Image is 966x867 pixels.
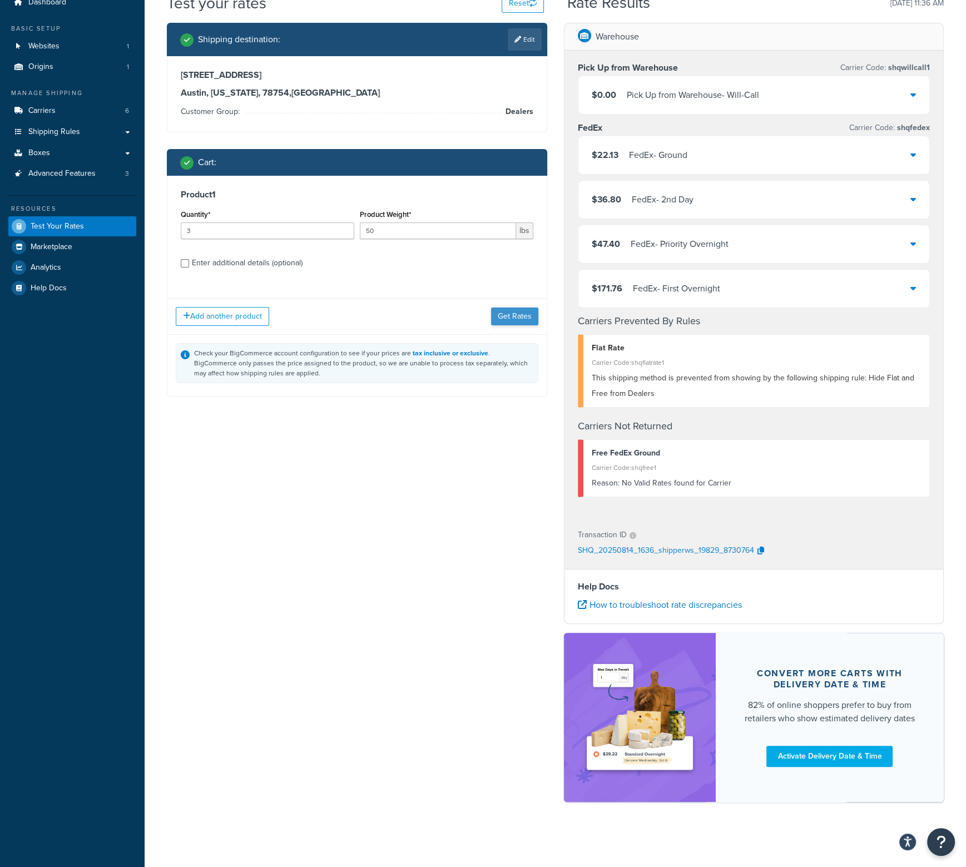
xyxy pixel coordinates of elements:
div: 82% of online shoppers prefer to buy from retailers who show estimated delivery dates [742,698,917,725]
img: feature-image-ddt-36eae7f7280da8017bfb280eaccd9c446f90b1fe08728e4019434db127062ab4.png [581,650,699,785]
div: Resources [8,204,136,214]
h4: Carriers Prevented By Rules [578,314,930,329]
li: Carriers [8,101,136,121]
div: Carrier Code: shqfree1 [592,460,922,475]
div: Manage Shipping [8,88,136,98]
h3: Austin, [US_STATE], 78754 , [GEOGRAPHIC_DATA] [181,87,533,98]
span: 3 [125,169,129,179]
span: Dealers [503,105,533,118]
input: Enter additional details (optional) [181,259,189,267]
span: shqwillcall1 [886,62,930,73]
div: Flat Rate [592,340,922,356]
span: Customer Group: [181,106,242,117]
button: Open Resource Center [927,828,955,856]
a: Boxes [8,143,136,164]
span: This shipping method is prevented from showing by the following shipping rule: Hide Flat and Free... [592,372,914,399]
span: $0.00 [592,88,616,101]
span: Marketplace [31,242,72,252]
p: SHQ_20250814_1636_shipperws_19829_8730764 [578,543,754,559]
span: Help Docs [31,284,67,293]
div: FedEx - Ground [629,147,687,163]
li: Origins [8,57,136,77]
span: Advanced Features [28,169,96,179]
div: Carrier Code: shqflatrate1 [592,355,922,370]
a: Shipping Rules [8,122,136,142]
a: Edit [508,28,542,51]
label: Quantity* [181,210,210,219]
div: Convert more carts with delivery date & time [742,668,917,690]
span: Boxes [28,148,50,158]
a: Activate Delivery Date & Time [766,746,893,767]
div: FedEx - Priority Overnight [631,236,729,252]
div: Free FedEx Ground [592,445,922,461]
a: Websites1 [8,36,136,57]
span: Analytics [31,263,61,273]
div: Enter additional details (optional) [192,255,303,271]
span: Carriers [28,106,56,116]
span: Websites [28,42,60,51]
a: Test Your Rates [8,216,136,236]
span: $22.13 [592,148,618,161]
h3: Pick Up from Warehouse [578,62,678,73]
div: FedEx - 2nd Day [632,192,693,207]
span: $36.80 [592,193,621,206]
h2: Shipping destination : [198,34,280,44]
span: Shipping Rules [28,127,80,137]
li: Advanced Features [8,164,136,184]
a: Carriers6 [8,101,136,121]
span: $47.40 [592,237,620,250]
input: 0.0 [181,222,354,239]
button: Get Rates [491,308,538,325]
span: $171.76 [592,282,622,295]
h4: Carriers Not Returned [578,419,930,434]
a: How to troubleshoot rate discrepancies [578,598,742,611]
span: Test Your Rates [31,222,84,231]
h4: Help Docs [578,580,930,593]
a: Advanced Features3 [8,164,136,184]
p: Warehouse [596,29,639,44]
a: Analytics [8,257,136,278]
span: 1 [127,42,129,51]
span: shqfedex [895,122,930,133]
p: Transaction ID [578,527,627,543]
div: Basic Setup [8,24,136,33]
span: 1 [127,62,129,72]
button: Add another product [176,307,269,326]
div: FedEx - First Overnight [633,281,720,296]
span: 6 [125,106,129,116]
li: Websites [8,36,136,57]
span: Origins [28,62,53,72]
span: Reason: [592,477,620,489]
span: lbs [516,222,533,239]
h3: FedEx [578,122,602,133]
label: Product Weight* [360,210,411,219]
a: Origins1 [8,57,136,77]
div: No Valid Rates found for Carrier [592,475,922,491]
a: Help Docs [8,278,136,298]
p: Carrier Code: [840,60,930,76]
div: Check your BigCommerce account configuration to see if your prices are . BigCommerce only passes ... [194,348,533,378]
h3: Product 1 [181,189,533,200]
p: Carrier Code: [849,120,930,136]
a: tax inclusive or exclusive [413,348,488,358]
h2: Cart : [198,157,216,167]
input: 0.00 [360,222,516,239]
h3: [STREET_ADDRESS] [181,70,533,81]
div: Pick Up from Warehouse - Will-Call [627,87,759,103]
a: Marketplace [8,237,136,257]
